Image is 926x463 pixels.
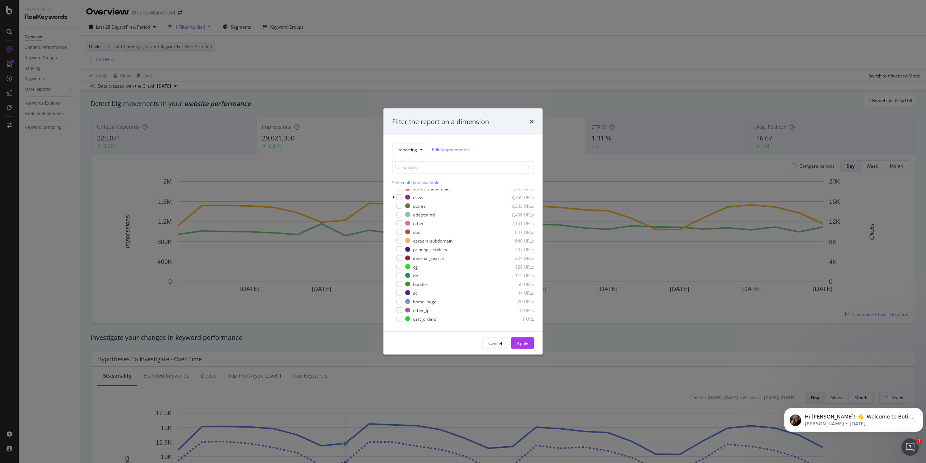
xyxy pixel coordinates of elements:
div: cart_orders [413,316,436,322]
div: printing_services [413,246,447,252]
input: Search [392,161,534,174]
div: cg [413,264,418,270]
div: bundle [413,281,427,287]
div: 112 URLs [498,272,534,278]
a: Edit Segmentation [432,146,469,153]
div: internal_search [413,255,444,261]
div: 224 URLs [498,255,534,261]
span: reporting [398,146,417,152]
div: 3,303 URLs [498,203,534,209]
div: 640 URLs [498,237,534,244]
div: 44 URLs [498,290,534,296]
div: 297 URLs [498,246,534,252]
button: reporting [392,144,429,155]
div: 20 URLs [498,298,534,304]
div: 8,369 URLs [498,194,534,200]
div: sbd [413,229,420,235]
div: 2,141 URLs [498,220,534,226]
iframe: Intercom notifications message [781,393,926,443]
div: times [530,117,534,126]
button: Cancel [482,337,508,349]
div: 1 URL [498,316,534,322]
div: 128 URLs [498,264,534,270]
div: 18 URLs [498,307,534,313]
span: 1 [916,438,922,444]
div: other [413,220,424,226]
div: careers-subdomain [413,237,453,244]
div: dp [413,272,418,278]
div: class [413,194,423,200]
div: adeptmind [413,211,435,218]
div: 2,406 URLs [498,211,534,218]
div: 647 URLs [498,229,534,235]
div: other_lp [413,307,429,313]
div: Cancel [488,340,502,346]
iframe: Intercom live chat [901,438,919,456]
div: home_page [413,298,437,304]
div: 50 URLs [498,281,534,287]
div: Select all data available [392,180,534,186]
div: Apply [517,340,528,346]
button: Apply [511,337,534,349]
div: modal [383,108,543,355]
div: stores [413,203,426,209]
div: Filter the report on a dimension [392,117,489,126]
div: sc [413,290,417,296]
